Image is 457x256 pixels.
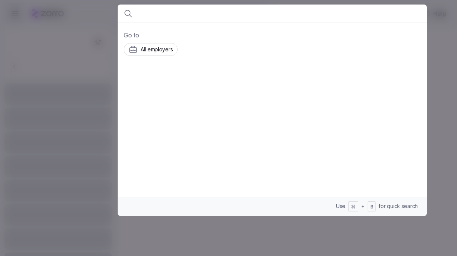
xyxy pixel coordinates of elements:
[336,202,345,210] span: Use
[351,204,356,210] span: ⌘
[124,43,178,56] button: All employers
[141,46,173,53] span: All employers
[379,202,418,210] span: for quick search
[124,31,421,40] span: Go to
[370,204,373,210] span: B
[361,202,365,210] span: +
